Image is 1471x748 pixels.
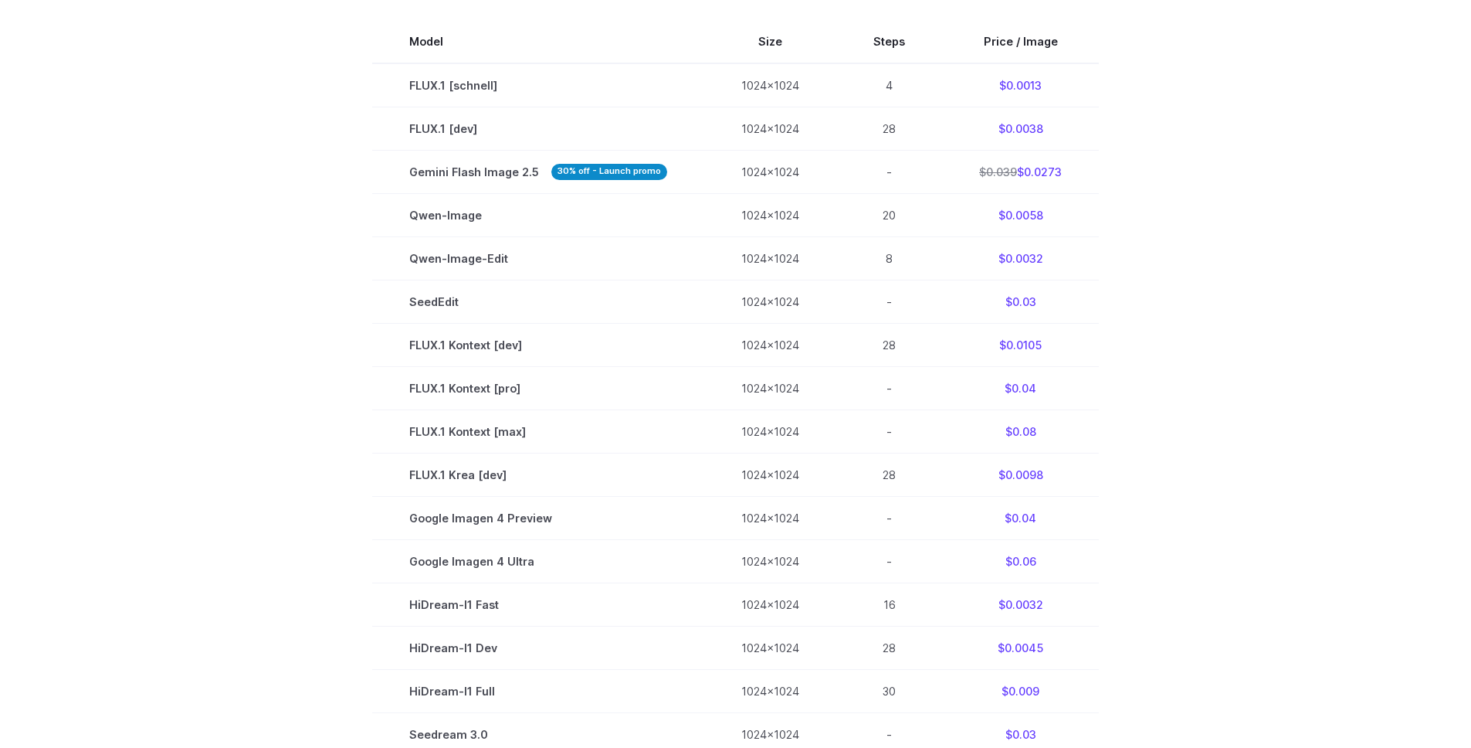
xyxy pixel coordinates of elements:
[836,63,942,107] td: 4
[704,410,836,454] td: 1024x1024
[942,583,1099,627] td: $0.0032
[372,20,704,63] th: Model
[704,367,836,410] td: 1024x1024
[836,193,942,236] td: 20
[372,670,704,713] td: HiDream-I1 Full
[836,670,942,713] td: 30
[942,324,1099,367] td: $0.0105
[372,410,704,454] td: FLUX.1 Kontext [max]
[836,627,942,670] td: 28
[836,410,942,454] td: -
[942,540,1099,583] td: $0.06
[942,497,1099,540] td: $0.04
[942,193,1099,236] td: $0.0058
[704,324,836,367] td: 1024x1024
[704,627,836,670] td: 1024x1024
[836,497,942,540] td: -
[372,540,704,583] td: Google Imagen 4 Ultra
[372,497,704,540] td: Google Imagen 4 Preview
[372,193,704,236] td: Qwen-Image
[372,63,704,107] td: FLUX.1 [schnell]
[704,540,836,583] td: 1024x1024
[836,540,942,583] td: -
[942,367,1099,410] td: $0.04
[942,236,1099,280] td: $0.0032
[836,583,942,627] td: 16
[372,367,704,410] td: FLUX.1 Kontext [pro]
[942,107,1099,150] td: $0.0038
[372,324,704,367] td: FLUX.1 Kontext [dev]
[942,627,1099,670] td: $0.0045
[979,165,1017,178] s: $0.039
[372,627,704,670] td: HiDream-I1 Dev
[704,107,836,150] td: 1024x1024
[836,20,942,63] th: Steps
[836,280,942,324] td: -
[942,20,1099,63] th: Price / Image
[372,454,704,497] td: FLUX.1 Krea [dev]
[372,107,704,150] td: FLUX.1 [dev]
[836,324,942,367] td: 28
[836,236,942,280] td: 8
[836,454,942,497] td: 28
[704,497,836,540] td: 1024x1024
[942,150,1099,193] td: $0.0273
[942,454,1099,497] td: $0.0098
[372,236,704,280] td: Qwen-Image-Edit
[942,63,1099,107] td: $0.0013
[372,583,704,627] td: HiDream-I1 Fast
[942,670,1099,713] td: $0.009
[704,583,836,627] td: 1024x1024
[836,367,942,410] td: -
[372,280,704,324] td: SeedEdit
[704,236,836,280] td: 1024x1024
[942,410,1099,454] td: $0.08
[704,280,836,324] td: 1024x1024
[409,163,667,181] span: Gemini Flash Image 2.5
[704,670,836,713] td: 1024x1024
[704,63,836,107] td: 1024x1024
[704,150,836,193] td: 1024x1024
[836,150,942,193] td: -
[551,164,667,180] strong: 30% off - Launch promo
[942,280,1099,324] td: $0.03
[704,454,836,497] td: 1024x1024
[836,107,942,150] td: 28
[704,193,836,236] td: 1024x1024
[704,20,836,63] th: Size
